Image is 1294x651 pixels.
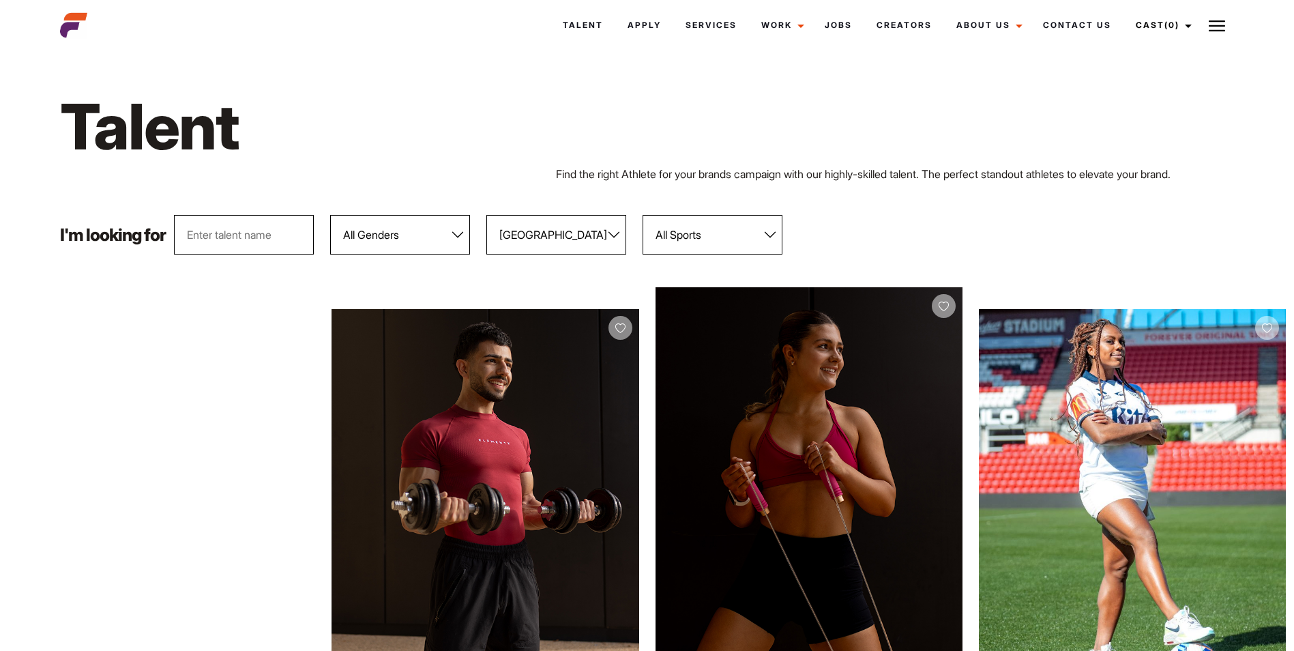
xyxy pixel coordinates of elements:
a: Talent [550,7,615,44]
a: Apply [615,7,673,44]
p: Find the right Athlete for your brands campaign with our highly-skilled talent. The perfect stand... [556,166,1234,182]
a: Jobs [812,7,864,44]
img: Burger icon [1209,18,1225,34]
a: Work [749,7,812,44]
img: cropped-aefm-brand-fav-22-square.png [60,12,87,39]
input: Enter talent name [174,215,314,255]
h1: Talent [60,87,738,166]
a: Creators [864,7,944,44]
span: (0) [1164,20,1179,30]
a: Services [673,7,749,44]
a: Cast(0) [1123,7,1200,44]
a: Contact Us [1031,7,1123,44]
p: I'm looking for [60,227,166,244]
a: About Us [944,7,1031,44]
